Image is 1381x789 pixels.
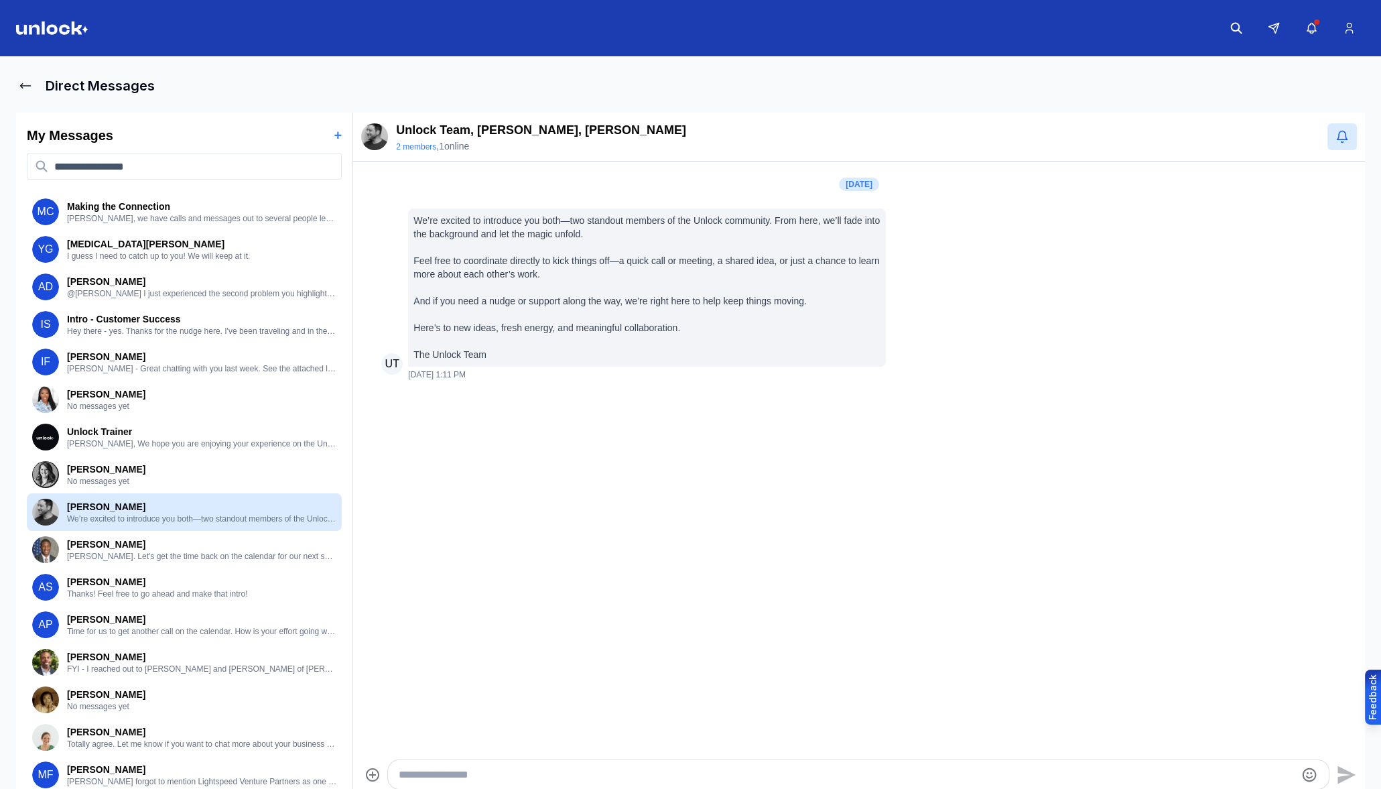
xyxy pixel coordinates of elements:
[67,551,336,562] p: [PERSON_NAME]. Let's get the time back on the calendar for our next session. I'm curious of how t...
[67,326,336,337] p: Hey there - yes. Thanks for the nudge here. I've been traveling and in the throes of buying a hom...
[67,701,336,712] p: No messages yet
[67,288,336,299] p: @[PERSON_NAME] I just experienced the second problem you highlighted firsthand. I get a ton of no...
[32,574,59,601] span: AS
[1301,767,1317,783] button: Emoji picker
[67,650,336,664] p: [PERSON_NAME]
[408,369,466,380] span: [DATE] 1:11 PM
[32,611,59,638] span: AP
[27,126,113,145] h2: My Messages
[67,200,336,213] p: Making the Connection
[67,476,336,487] p: No messages yet
[67,425,336,438] p: Unlock Trainer
[1365,670,1381,725] button: Provide feedback
[67,575,336,589] p: [PERSON_NAME]
[32,311,59,338] span: IS
[396,139,686,153] div: , 1 online
[32,649,59,676] img: User avatar
[67,763,336,776] p: [PERSON_NAME]
[396,141,436,152] button: 2 members
[67,725,336,739] p: [PERSON_NAME]
[67,739,336,749] p: Totally agree. Let me know if you want to chat more about your business as well. I might have som...
[413,254,880,281] p: Feel free to coordinate directly to kick things off—a quick call or meeting, a shared idea, or ju...
[413,321,880,335] p: Here’s to new ideas, fresh energy, and meaningful collaboration.
[32,536,59,563] img: User avatar
[839,178,879,191] div: [DATE]
[67,664,336,674] p: FYI - I reached out to [PERSON_NAME] and [PERSON_NAME] of [PERSON_NAME] Management on your behalf...
[361,123,388,150] img: Headshot.jpg
[399,767,1295,783] textarea: Type your message
[16,21,88,35] img: Logo
[32,499,59,526] img: User avatar
[67,613,336,626] p: [PERSON_NAME]
[413,214,880,241] p: We’re excited to introduce you both—two standout members of the Unlock community. From here, we’l...
[413,294,880,308] p: And if you need a nudge or support along the way, we’re right here to help keep things moving.
[67,312,336,326] p: Intro - Customer Success
[46,76,155,95] h1: Direct Messages
[67,237,336,251] p: [MEDICAL_DATA][PERSON_NAME]
[381,353,403,375] span: UT
[334,126,342,145] button: +
[32,349,59,375] span: IF
[1366,674,1380,720] div: Feedback
[67,500,336,513] p: [PERSON_NAME]
[67,350,336,363] p: [PERSON_NAME]
[32,461,59,488] img: User avatar
[32,198,59,225] span: MC
[67,463,336,476] p: [PERSON_NAME]
[32,724,59,751] img: User avatar
[67,251,336,261] p: I guess I need to catch up to you! We will keep at it.
[67,401,336,412] p: No messages yet
[32,762,59,788] span: MF
[67,213,336,224] p: [PERSON_NAME], we have calls and messages out to several people leaders and contacts with hiring ...
[67,538,336,551] p: [PERSON_NAME]
[413,348,880,361] p: The Unlock Team
[32,274,59,300] span: AD
[67,363,336,374] p: [PERSON_NAME] - Great chatting with you last week. See the attached links for the recordings you ...
[32,386,59,413] img: User avatar
[32,424,59,450] img: User avatar
[67,387,336,401] p: [PERSON_NAME]
[67,438,336,449] p: [PERSON_NAME], We hope you are enjoying your experience on the Unlock platform and wanted to brin...
[32,686,59,713] img: User avatar
[67,776,336,787] p: [PERSON_NAME] forgot to mention Lightspeed Venture Partners as one you could lean into as well. T...
[67,688,336,701] p: [PERSON_NAME]
[32,236,59,263] span: YG
[67,275,336,288] p: [PERSON_NAME]
[67,589,336,599] p: Thanks! Feel free to go ahead and make that intro!
[396,121,686,139] p: Unlock Team, [PERSON_NAME], [PERSON_NAME]
[67,626,336,637] p: Time for us to get another call on the calendar. How is your effort going with building the network?
[67,513,336,524] p: We’re excited to introduce you both—two standout members of the Unlock community. From here, we’l...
